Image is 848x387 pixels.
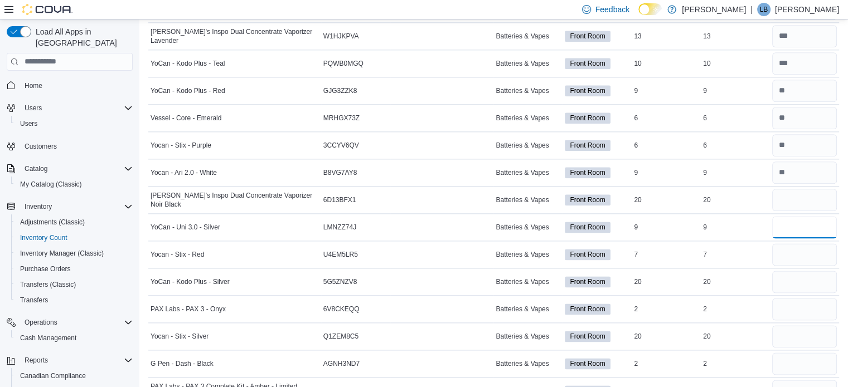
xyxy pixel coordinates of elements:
[682,3,746,16] p: [PERSON_NAME]
[2,161,137,177] button: Catalog
[570,113,605,123] span: Front Room
[151,191,319,209] span: [PERSON_NAME]'s Inspo Dual Concentrate Vaporizer Noir Black
[16,262,133,276] span: Purchase Orders
[20,180,82,189] span: My Catalog (Classic)
[570,249,605,259] span: Front Room
[570,31,605,41] span: Front Room
[25,164,47,173] span: Catalog
[632,57,701,70] div: 10
[496,223,549,232] span: Batteries & Vapes
[20,218,85,227] span: Adjustments (Classic)
[16,231,72,244] a: Inventory Count
[570,331,605,341] span: Front Room
[701,84,770,97] div: 9
[16,247,133,260] span: Inventory Manager (Classic)
[16,293,52,307] a: Transfers
[11,214,137,230] button: Adjustments (Classic)
[496,250,549,259] span: Batteries & Vapes
[25,202,52,211] span: Inventory
[632,302,701,316] div: 2
[16,178,133,191] span: My Catalog (Classic)
[570,58,605,68] span: Front Room
[323,168,357,177] span: B8VG7AY8
[757,3,771,16] div: Laura Burns
[565,85,610,96] span: Front Room
[701,330,770,343] div: 20
[565,249,610,260] span: Front Room
[632,166,701,179] div: 9
[16,278,133,291] span: Transfers (Classic)
[16,293,133,307] span: Transfers
[570,86,605,96] span: Front Room
[151,223,220,232] span: YoCan - Uni 3.0 - Silver
[20,316,133,329] span: Operations
[496,359,549,368] span: Batteries & Vapes
[25,318,57,327] span: Operations
[760,3,768,16] span: LB
[2,315,137,330] button: Operations
[323,223,356,232] span: LMNZZ74J
[11,261,137,277] button: Purchase Orders
[11,177,137,192] button: My Catalog (Classic)
[632,330,701,343] div: 20
[496,114,549,123] span: Batteries & Vapes
[632,248,701,261] div: 7
[496,168,549,177] span: Batteries & Vapes
[151,277,230,286] span: YoCan - Kodo Plus - Silver
[16,117,42,130] a: Users
[16,262,75,276] a: Purchase Orders
[20,233,67,242] span: Inventory Count
[11,368,137,384] button: Canadian Compliance
[701,111,770,125] div: 6
[151,86,225,95] span: YoCan - Kodo Plus - Red
[20,316,62,329] button: Operations
[496,59,549,68] span: Batteries & Vapes
[20,200,133,213] span: Inventory
[565,358,610,369] span: Front Room
[570,277,605,287] span: Front Room
[701,193,770,207] div: 20
[20,140,61,153] a: Customers
[2,199,137,214] button: Inventory
[151,59,225,68] span: YoCan - Kodo Plus - Teal
[701,302,770,316] div: 2
[11,292,137,308] button: Transfers
[323,332,358,341] span: Q1ZEM8C5
[22,4,72,15] img: Cova
[151,27,319,45] span: [PERSON_NAME]'s Inspo Dual Concentrate Vaporizer Lavender
[323,114,360,123] span: MRHGX73Z
[701,275,770,288] div: 20
[496,332,549,341] span: Batteries & Vapes
[701,139,770,152] div: 6
[570,168,605,178] span: Front Room
[496,86,549,95] span: Batteries & Vapes
[20,101,133,115] span: Users
[20,79,133,92] span: Home
[20,371,86,380] span: Canadian Compliance
[496,195,549,204] span: Batteries & Vapes
[16,369,90,383] a: Canadian Compliance
[16,369,133,383] span: Canadian Compliance
[16,247,108,260] a: Inventory Manager (Classic)
[20,162,52,175] button: Catalog
[565,58,610,69] span: Front Room
[496,32,549,41] span: Batteries & Vapes
[16,117,133,130] span: Users
[151,168,217,177] span: Yocan - Ari 2.0 - White
[565,331,610,342] span: Front Room
[323,141,359,150] span: 3CCYV6QV
[775,3,839,16] p: [PERSON_NAME]
[565,194,610,205] span: Front Room
[20,354,52,367] button: Reports
[20,296,48,305] span: Transfers
[25,142,57,151] span: Customers
[565,222,610,233] span: Front Room
[11,230,137,246] button: Inventory Count
[323,32,359,41] span: W1HJKPVA
[701,248,770,261] div: 7
[595,4,629,15] span: Feedback
[632,357,701,370] div: 2
[20,101,46,115] button: Users
[565,140,610,151] span: Front Room
[2,100,137,116] button: Users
